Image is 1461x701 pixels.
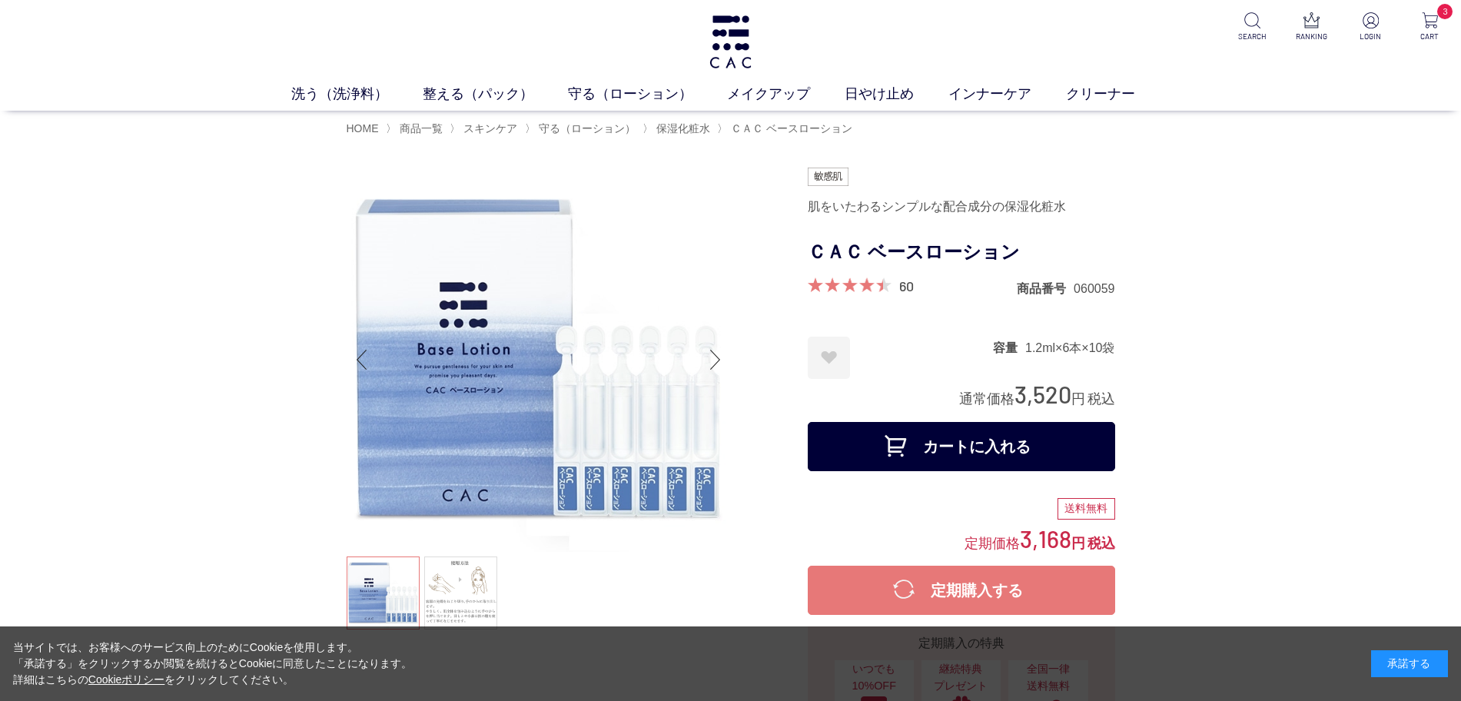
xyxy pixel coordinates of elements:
span: 保湿化粧水 [656,122,710,135]
p: RANKING [1293,31,1330,42]
a: お気に入りに登録する [808,337,850,379]
div: 送料無料 [1058,498,1115,520]
li: 〉 [643,121,714,136]
button: 定期購入する [808,566,1115,615]
img: ＣＡＣ ベースローション [347,168,731,552]
a: メイクアップ [727,84,845,105]
p: SEARCH [1234,31,1271,42]
img: 敏感肌 [808,168,849,186]
li: 〉 [717,121,856,136]
span: 定期価格 [965,534,1020,551]
p: LOGIN [1352,31,1390,42]
dt: 容量 [993,340,1025,356]
div: 当サイトでは、お客様へのサービス向上のためにCookieを使用します。 「承諾する」をクリックするか閲覧を続けるとCookieに同意したことになります。 詳細はこちらの をクリックしてください。 [13,640,413,688]
span: 商品一覧 [400,122,443,135]
a: 保湿化粧水 [653,122,710,135]
dd: 1.2ml×6本×10袋 [1025,340,1115,356]
a: 整える（パック） [423,84,568,105]
div: 承諾する [1371,650,1448,677]
button: カートに入れる [808,422,1115,471]
a: RANKING [1293,12,1330,42]
a: SEARCH [1234,12,1271,42]
span: 税込 [1087,391,1115,407]
a: 日やけ止め [845,84,948,105]
li: 〉 [450,121,521,136]
a: インナーケア [948,84,1066,105]
dt: 商品番号 [1017,281,1074,297]
h1: ＣＡＣ ベースローション [808,235,1115,270]
span: 3,168 [1020,524,1071,553]
div: 肌をいたわるシンプルな配合成分の保湿化粧水 [808,194,1115,220]
a: 守る（ローション） [568,84,727,105]
a: 守る（ローション） [536,122,636,135]
p: CART [1411,31,1449,42]
a: Cookieポリシー [88,673,165,686]
li: 〉 [525,121,639,136]
a: 商品一覧 [397,122,443,135]
span: 円 [1071,391,1085,407]
span: 3,520 [1014,380,1071,408]
a: 60 [899,277,914,294]
a: HOME [347,122,379,135]
span: 通常価格 [959,391,1014,407]
span: 3 [1437,4,1453,19]
a: スキンケア [460,122,517,135]
div: Previous slide [347,329,377,390]
a: クリーナー [1066,84,1170,105]
span: 円 [1071,536,1085,551]
span: 税込 [1087,536,1115,551]
span: ＣＡＣ ベースローション [731,122,852,135]
a: ＣＡＣ ベースローション [728,122,852,135]
img: logo [707,15,754,68]
a: LOGIN [1352,12,1390,42]
dd: 060059 [1074,281,1114,297]
a: 3 CART [1411,12,1449,42]
span: スキンケア [463,122,517,135]
div: Next slide [700,329,731,390]
a: 洗う（洗浄料） [291,84,423,105]
li: 〉 [386,121,447,136]
span: 守る（ローション） [539,122,636,135]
